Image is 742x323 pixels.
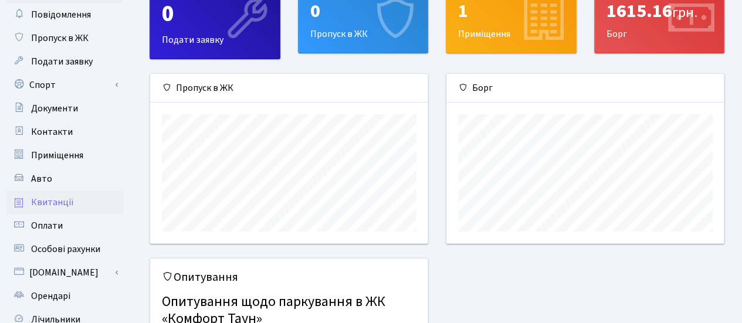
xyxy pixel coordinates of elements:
[6,120,123,144] a: Контакти
[6,237,123,261] a: Особові рахунки
[446,74,724,103] div: Борг
[6,50,123,73] a: Подати заявку
[6,3,123,26] a: Повідомлення
[150,74,428,103] div: Пропуск в ЖК
[31,149,83,162] span: Приміщення
[6,97,123,120] a: Документи
[31,102,78,115] span: Документи
[6,26,123,50] a: Пропуск в ЖК
[31,219,63,232] span: Оплати
[31,55,93,68] span: Подати заявку
[6,261,123,284] a: [DOMAIN_NAME]
[31,196,74,209] span: Квитанції
[31,290,70,302] span: Орендарі
[6,284,123,308] a: Орендарі
[6,144,123,167] a: Приміщення
[162,270,416,284] h5: Опитування
[6,73,123,97] a: Спорт
[31,243,100,256] span: Особові рахунки
[31,172,52,185] span: Авто
[31,8,91,21] span: Повідомлення
[31,32,89,45] span: Пропуск в ЖК
[6,167,123,191] a: Авто
[6,214,123,237] a: Оплати
[6,191,123,214] a: Квитанції
[31,125,73,138] span: Контакти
